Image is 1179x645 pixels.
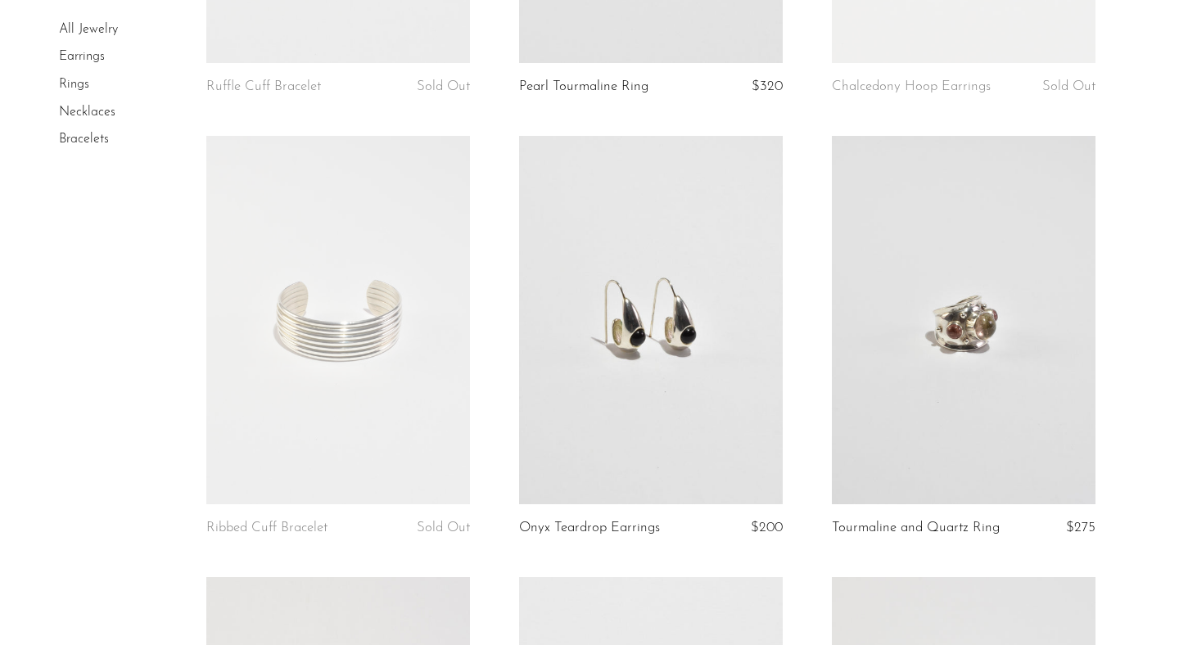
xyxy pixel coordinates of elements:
[59,51,105,64] a: Earrings
[752,79,783,93] span: $320
[751,521,783,534] span: $200
[417,79,470,93] span: Sold Out
[519,521,660,535] a: Onyx Teardrop Earrings
[832,521,1000,535] a: Tourmaline and Quartz Ring
[59,133,109,146] a: Bracelets
[1066,521,1095,534] span: $275
[206,79,321,94] a: Ruffle Cuff Bracelet
[832,79,991,94] a: Chalcedony Hoop Earrings
[59,78,89,91] a: Rings
[59,23,118,36] a: All Jewelry
[59,106,115,119] a: Necklaces
[206,521,327,535] a: Ribbed Cuff Bracelet
[417,521,470,534] span: Sold Out
[1042,79,1095,93] span: Sold Out
[519,79,648,94] a: Pearl Tourmaline Ring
